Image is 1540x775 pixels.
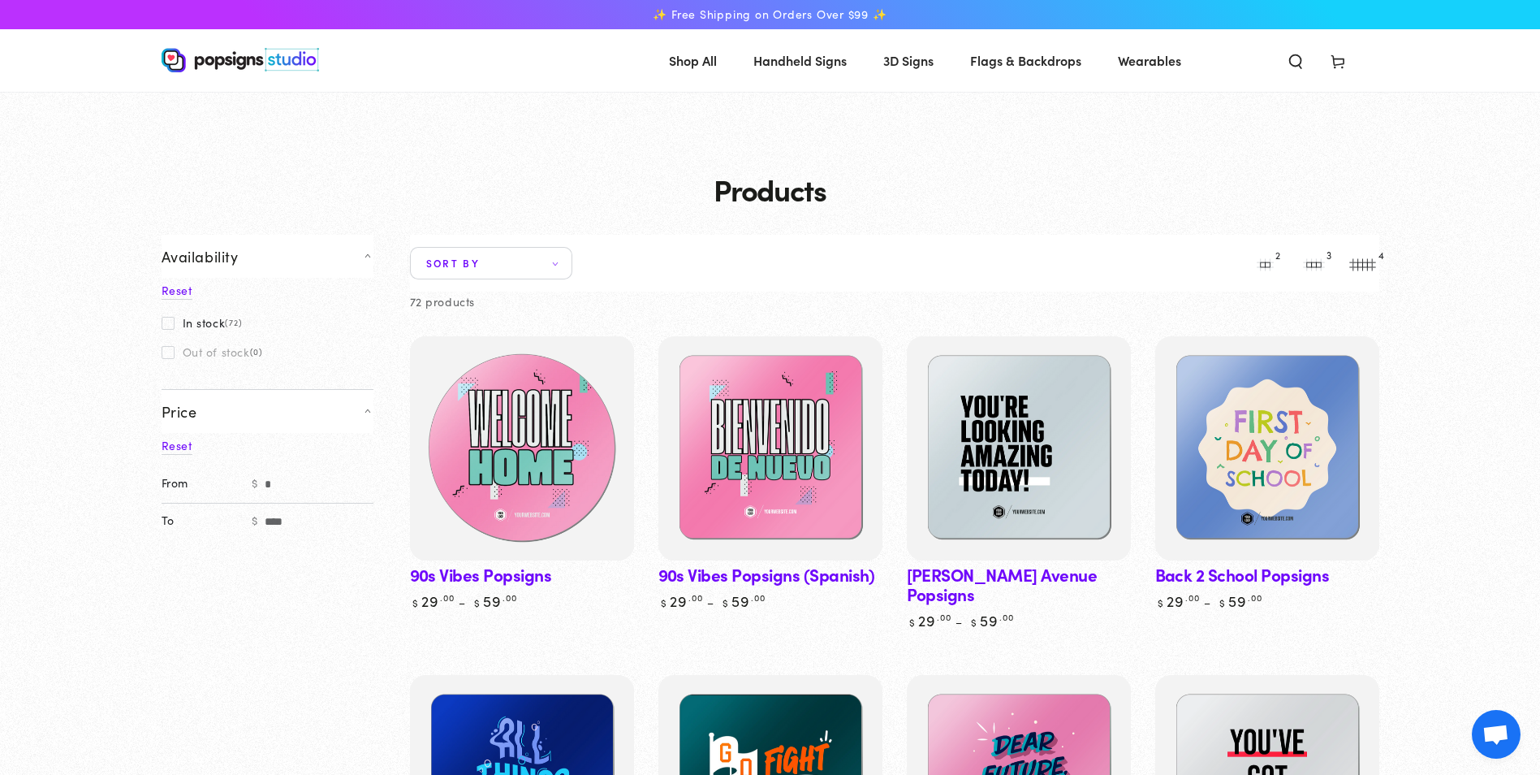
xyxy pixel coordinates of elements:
a: Flags & Backdrops [958,39,1094,82]
button: 3 [1298,247,1331,279]
a: Ambrose Avenue PopsignsAmbrose Avenue Popsigns [907,336,1131,561]
span: 3D Signs [883,49,934,72]
span: Flags & Backdrops [970,49,1081,72]
a: Open chat [1472,710,1521,759]
img: 90s Vibes Popsigns [406,333,636,564]
summary: Price [162,389,373,433]
a: Reset [162,282,192,300]
a: 90s Vibes Popsigns (Spanish)90s Vibes Popsigns (Spanish) [658,336,882,561]
a: 3D Signs [871,39,946,82]
span: $ [245,466,265,503]
label: In stock [162,316,243,329]
a: Handheld Signs [741,39,859,82]
span: Shop All [669,49,717,72]
span: ✨ Free Shipping on Orders Over $99 ✨ [653,7,886,22]
button: 2 [1249,247,1282,279]
span: (72) [225,318,242,327]
span: Handheld Signs [753,49,847,72]
span: (0) [250,347,263,357]
label: From [162,466,246,503]
a: Wearables [1106,39,1193,82]
span: $ [245,503,265,539]
span: Availability [162,247,239,266]
summary: Search our site [1275,42,1317,78]
label: To [162,503,246,539]
h1: Products [162,173,1379,206]
p: 72 products [410,292,476,312]
img: Popsigns Studio [162,48,319,72]
span: Price [162,402,197,421]
a: Back 2 School PopsignsBack 2 School Popsigns [1155,336,1379,561]
span: Wearables [1118,49,1181,72]
label: Out of stock [162,345,263,358]
summary: Availability [162,235,373,278]
a: Shop All [657,39,729,82]
summary: Sort by [410,247,572,279]
a: Reset [162,437,192,455]
a: 90s Vibes Popsigns90s Vibes Popsigns [410,336,634,561]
